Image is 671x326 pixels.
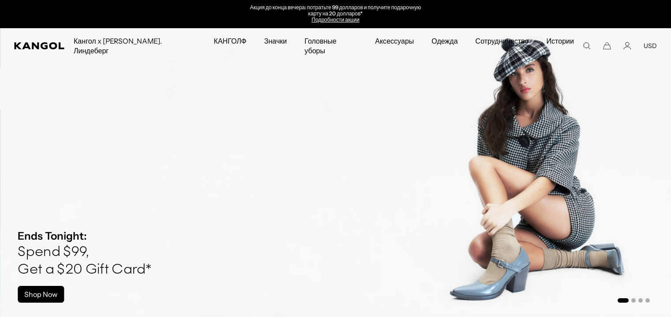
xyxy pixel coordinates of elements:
summary: Ищите здесь [583,42,591,50]
a: Головные уборы [296,28,366,63]
span: Одежда [431,28,457,54]
a: Кангол [14,42,65,49]
span: Аксессуары [375,28,414,54]
a: Истории [537,28,583,63]
span: Кангол x [PERSON_NAME]. Линдеберг [74,28,196,63]
a: Сотрудничество [467,28,538,54]
strong: Ends Tonight: [18,230,87,242]
slideshow-component: Панель объявлений [245,4,427,24]
span: Сотрудничество [476,28,529,54]
a: Одежда [423,28,466,54]
a: Значки [255,28,296,54]
div: 1 из 2 [245,4,427,24]
h4: Spend $99, [18,244,151,261]
a: Аксессуары [366,28,423,54]
a: КАНГОЛФ [205,28,255,54]
button: Cart [603,42,611,50]
p: Акция до конца вечера: потратьте 99 долларов и получите подарочную карту на 20 долларов* [245,4,427,17]
ul: Select a slide to show [617,296,650,304]
span: Истории [546,28,574,63]
a: Account [623,42,631,50]
button: Go to slide 3 [638,298,643,303]
div: Объявление [245,4,427,24]
a: Подробности акции [311,16,359,23]
span: КАНГОЛФ [214,28,247,54]
button: Go to slide 4 [645,298,650,303]
span: Значки [264,28,287,54]
button: Go to slide 2 [631,298,636,303]
button: Go to slide 1 [618,298,629,303]
a: Shop Now [18,286,64,303]
button: USD [644,42,657,50]
h4: Get a $20 Gift Card* [18,261,151,279]
span: Головные уборы [304,28,357,63]
a: Кангол x [PERSON_NAME]. Линдеберг [65,28,205,63]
